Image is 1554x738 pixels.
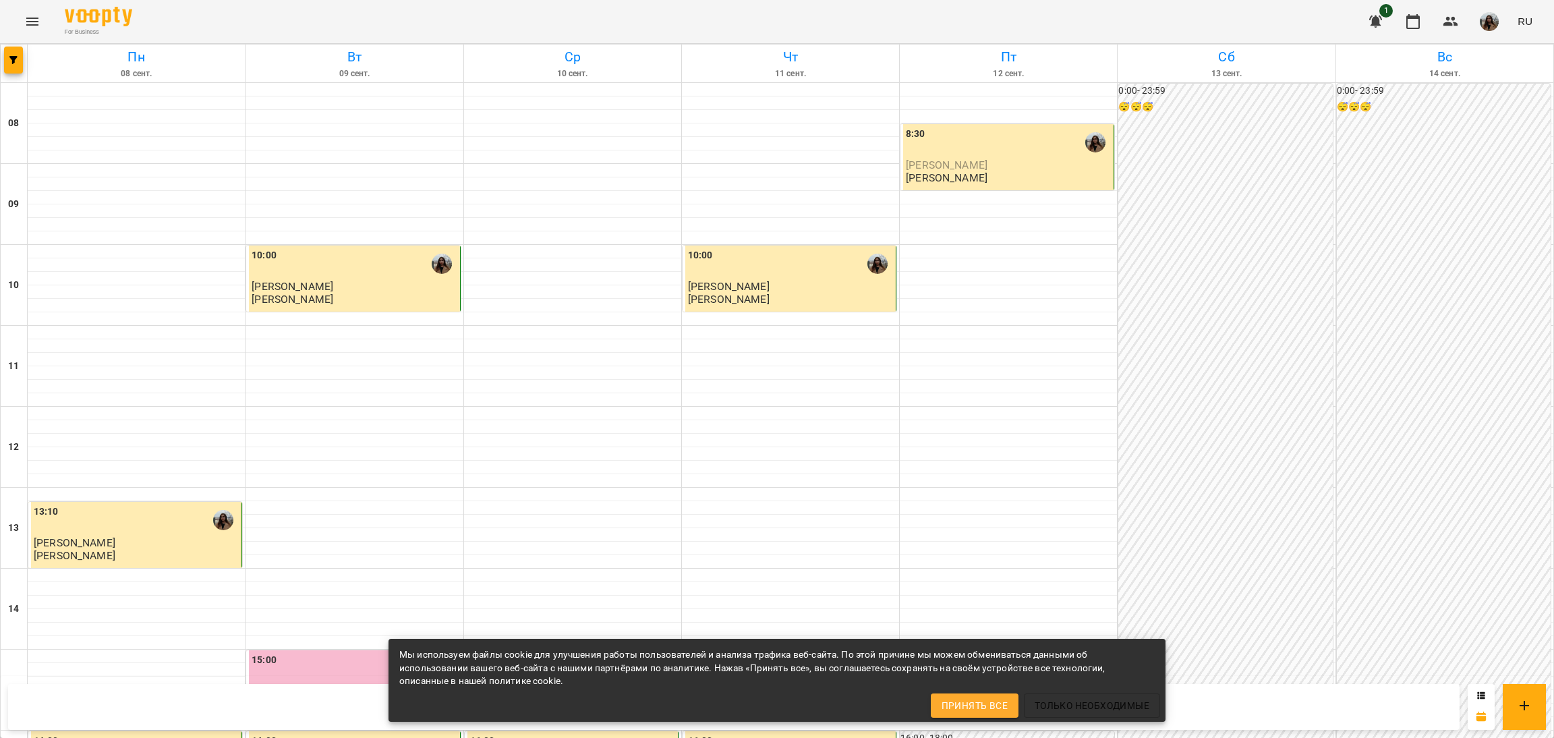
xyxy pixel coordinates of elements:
[906,172,987,183] p: [PERSON_NAME]
[1337,100,1551,115] h6: 😴😴😴
[248,47,461,67] h6: Вт
[16,5,49,38] button: Menu
[8,521,19,536] h6: 13
[30,67,243,80] h6: 08 сент.
[65,28,132,36] span: For Business
[906,159,987,171] span: [PERSON_NAME]
[8,278,19,293] h6: 10
[1085,132,1105,152] img: Анна Рожнятовська
[248,67,461,80] h6: 09 сент.
[466,47,679,67] h6: Ср
[688,248,713,263] label: 10:00
[902,67,1115,80] h6: 12 сент.
[1024,693,1160,718] button: Только необходимые
[8,440,19,455] h6: 12
[34,505,59,519] label: 13:10
[466,67,679,80] h6: 10 сент.
[1512,9,1538,34] button: RU
[1338,67,1551,80] h6: 14 сент.
[1118,84,1332,98] h6: 0:00 - 23:59
[213,510,233,530] img: Анна Рожнятовська
[252,248,277,263] label: 10:00
[252,280,333,293] span: [PERSON_NAME]
[399,643,1155,693] div: Мы используем файлы cookie для улучшения работы пользователей и анализа трафика веб-сайта. По это...
[684,67,897,80] h6: 11 сент.
[8,197,19,212] h6: 09
[1518,14,1532,28] span: RU
[688,280,770,293] span: [PERSON_NAME]
[1120,67,1333,80] h6: 13 сент.
[1338,47,1551,67] h6: Вс
[1337,84,1551,98] h6: 0:00 - 23:59
[906,127,925,142] label: 8:30
[8,602,19,617] h6: 14
[432,254,452,274] img: Анна Рожнятовська
[942,698,1008,714] span: Принять все
[1480,12,1499,31] img: cf3ea0a0c680b25cc987e5e4629d86f3.jpg
[34,550,115,561] p: [PERSON_NAME]
[252,653,277,668] label: 15:00
[1035,698,1149,714] span: Только необходимые
[1120,47,1333,67] h6: Сб
[65,7,132,26] img: Voopty Logo
[8,116,19,131] h6: 08
[688,293,770,305] p: [PERSON_NAME]
[252,293,333,305] p: [PERSON_NAME]
[931,693,1018,718] button: Принять все
[867,254,888,274] img: Анна Рожнятовська
[34,536,115,549] span: [PERSON_NAME]
[684,47,897,67] h6: Чт
[30,47,243,67] h6: Пн
[902,47,1115,67] h6: Пт
[1118,100,1332,115] h6: 😴😴😴
[1379,4,1393,18] span: 1
[8,359,19,374] h6: 11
